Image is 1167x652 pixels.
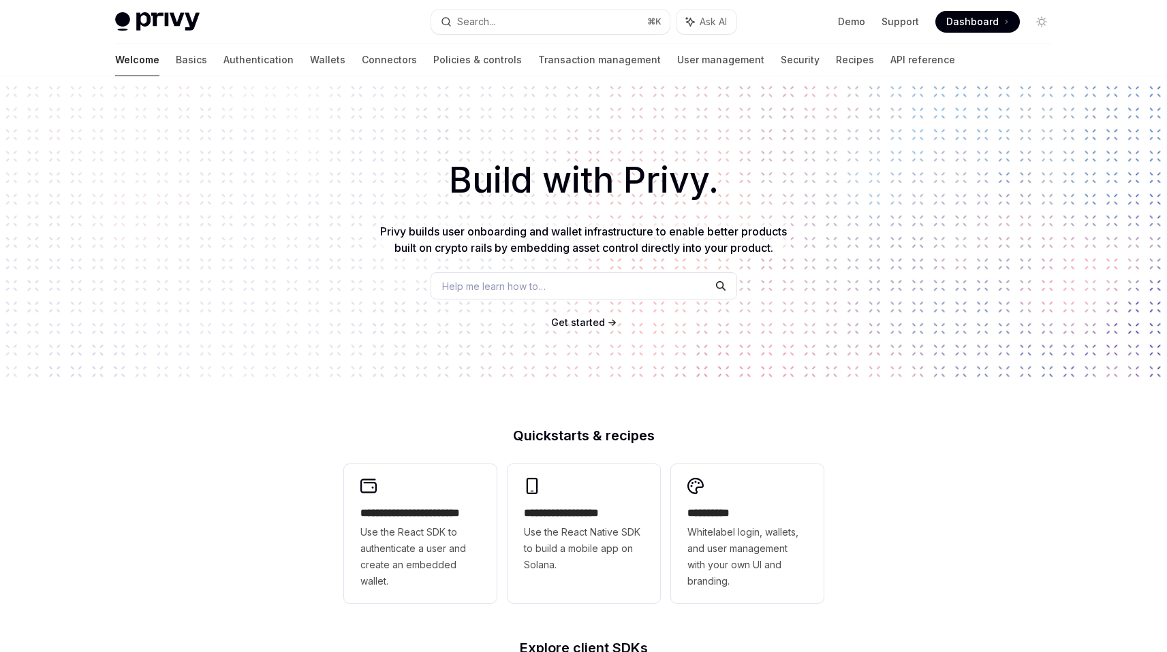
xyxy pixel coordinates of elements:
[700,15,727,29] span: Ask AI
[310,44,345,76] a: Wallets
[457,14,495,30] div: Search...
[551,316,605,328] span: Get started
[671,464,824,603] a: **** *****Whitelabel login, wallets, and user management with your own UI and branding.
[890,44,955,76] a: API reference
[433,44,522,76] a: Policies & controls
[115,12,200,31] img: light logo
[431,10,670,34] button: Search...⌘K
[442,279,546,293] span: Help me learn how to…
[380,225,787,255] span: Privy builds user onboarding and wallet infrastructure to enable better products built on crypto ...
[223,44,294,76] a: Authentication
[677,44,764,76] a: User management
[538,44,661,76] a: Transaction management
[344,429,824,442] h2: Quickstarts & recipes
[836,44,874,76] a: Recipes
[838,15,865,29] a: Demo
[524,524,644,573] span: Use the React Native SDK to build a mobile app on Solana.
[676,10,736,34] button: Ask AI
[1031,11,1053,33] button: Toggle dark mode
[551,316,605,329] a: Get started
[22,154,1145,207] h1: Build with Privy.
[781,44,820,76] a: Security
[362,44,417,76] a: Connectors
[647,16,662,27] span: ⌘ K
[176,44,207,76] a: Basics
[115,44,159,76] a: Welcome
[882,15,919,29] a: Support
[687,524,807,589] span: Whitelabel login, wallets, and user management with your own UI and branding.
[508,464,660,603] a: **** **** **** ***Use the React Native SDK to build a mobile app on Solana.
[360,524,480,589] span: Use the React SDK to authenticate a user and create an embedded wallet.
[935,11,1020,33] a: Dashboard
[946,15,999,29] span: Dashboard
